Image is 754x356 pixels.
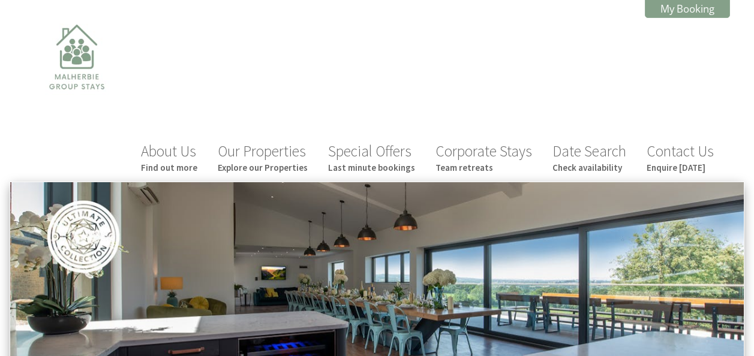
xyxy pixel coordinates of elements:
[17,17,137,137] img: Malherbie Group Stays
[552,141,626,173] a: Date SearchCheck availability
[552,162,626,173] small: Check availability
[141,141,197,173] a: About UsFind out more
[218,162,308,173] small: Explore our Properties
[647,141,714,173] a: Contact UsEnquire [DATE]
[435,162,532,173] small: Team retreats
[647,162,714,173] small: Enquire [DATE]
[328,162,415,173] small: Last minute bookings
[218,141,308,173] a: Our PropertiesExplore our Properties
[435,141,532,173] a: Corporate StaysTeam retreats
[141,162,197,173] small: Find out more
[328,141,415,173] a: Special OffersLast minute bookings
